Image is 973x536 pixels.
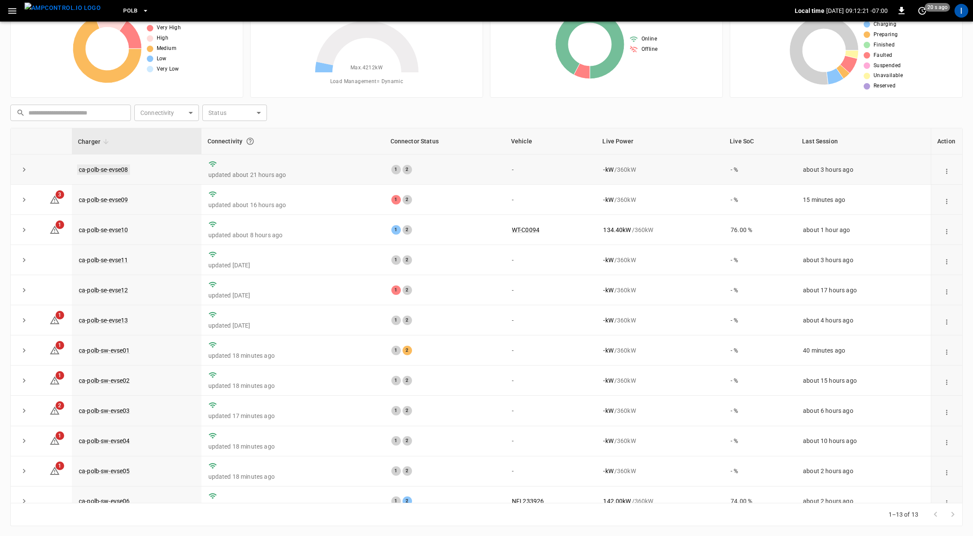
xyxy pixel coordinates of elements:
[18,374,31,387] button: expand row
[796,155,931,185] td: about 3 hours ago
[796,185,931,215] td: 15 minutes ago
[505,366,597,396] td: -
[208,291,378,300] p: updated [DATE]
[120,3,152,19] button: PoLB
[208,381,378,390] p: updated 18 minutes ago
[724,426,796,456] td: - %
[330,77,403,86] span: Load Management = Dynamic
[50,195,60,202] a: 3
[603,497,717,505] div: / 360 kW
[505,275,597,305] td: -
[641,35,657,43] span: Online
[18,434,31,447] button: expand row
[505,245,597,275] td: -
[391,346,401,355] div: 1
[941,406,953,415] div: action cell options
[157,65,179,74] span: Very Low
[403,285,412,295] div: 2
[208,502,378,511] p: updated 18 minutes ago
[941,165,953,174] div: action cell options
[384,128,505,155] th: Connector Status
[403,436,412,446] div: 2
[391,195,401,204] div: 1
[79,407,130,414] a: ca-polb-sw-evse03
[208,351,378,360] p: updated 18 minutes ago
[50,226,60,233] a: 1
[505,456,597,486] td: -
[795,6,824,15] p: Local time
[157,55,167,63] span: Low
[941,346,953,355] div: action cell options
[79,226,128,233] a: ca-polb-se-evse10
[25,3,101,13] img: ampcontrol.io logo
[56,371,64,380] span: 1
[826,6,888,15] p: [DATE] 09:12:21 -07:00
[18,404,31,417] button: expand row
[512,498,544,505] a: NFI 233926
[874,41,895,50] span: Finished
[208,412,378,420] p: updated 17 minutes ago
[18,163,31,176] button: expand row
[505,305,597,335] td: -
[724,396,796,426] td: - %
[50,437,60,444] a: 1
[208,201,378,209] p: updated about 16 hours ago
[603,376,613,385] p: - kW
[403,376,412,385] div: 2
[724,456,796,486] td: - %
[874,51,892,60] span: Faulted
[796,456,931,486] td: about 2 hours ago
[941,195,953,204] div: action cell options
[724,245,796,275] td: - %
[242,133,258,149] button: Connection between the charger and our software.
[874,31,898,39] span: Preparing
[796,275,931,305] td: about 17 hours ago
[403,496,412,506] div: 2
[603,195,717,204] div: / 360 kW
[157,24,181,32] span: Very High
[391,225,401,235] div: 1
[603,286,613,294] p: - kW
[874,71,903,80] span: Unavailable
[18,193,31,206] button: expand row
[603,316,717,325] div: / 360 kW
[603,256,613,264] p: - kW
[724,366,796,396] td: - %
[56,462,64,470] span: 1
[391,406,401,415] div: 1
[724,305,796,335] td: - %
[505,155,597,185] td: -
[941,497,953,505] div: action cell options
[391,316,401,325] div: 1
[724,155,796,185] td: - %
[796,128,931,155] th: Last Session
[954,4,968,18] div: profile-icon
[603,286,717,294] div: / 360 kW
[391,165,401,174] div: 1
[391,496,401,506] div: 1
[724,486,796,517] td: 74.00 %
[403,225,412,235] div: 2
[403,316,412,325] div: 2
[603,226,631,234] p: 134.40 kW
[56,190,64,199] span: 3
[18,495,31,508] button: expand row
[796,215,931,245] td: about 1 hour ago
[724,275,796,305] td: - %
[18,465,31,477] button: expand row
[79,468,130,474] a: ca-polb-sw-evse05
[925,3,950,12] span: 20 s ago
[603,437,613,445] p: - kW
[603,226,717,234] div: / 360 kW
[208,472,378,481] p: updated 18 minutes ago
[505,335,597,366] td: -
[603,346,613,355] p: - kW
[603,467,613,475] p: - kW
[391,255,401,265] div: 1
[796,245,931,275] td: about 3 hours ago
[603,165,717,174] div: / 360 kW
[403,466,412,476] div: 2
[403,406,412,415] div: 2
[796,305,931,335] td: about 4 hours ago
[796,366,931,396] td: about 15 hours ago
